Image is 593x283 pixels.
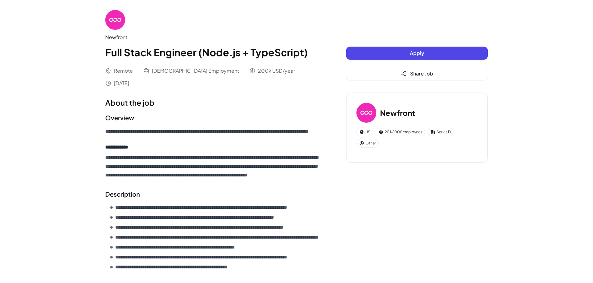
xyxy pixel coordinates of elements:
img: Ne [356,103,376,123]
button: Share Job [346,67,488,80]
h2: Description [105,189,321,199]
h3: Newfront [380,107,415,118]
img: Ne [105,10,125,30]
div: Series D [428,128,454,136]
span: 200k USD/year [258,67,295,75]
span: [DEMOGRAPHIC_DATA] Employment [152,67,239,75]
span: Remote [114,67,133,75]
h1: About the job [105,97,321,108]
h1: Full Stack Engineer (Node.js + TypeScript) [105,45,321,60]
span: Share Job [410,70,433,77]
span: [DATE] [114,80,129,87]
div: Other [356,139,379,148]
div: US [356,128,373,136]
div: Newfront [105,34,321,41]
h2: Overview [105,113,321,122]
span: Apply [410,50,424,56]
div: 201-1000 employees [376,128,425,136]
button: Apply [346,47,488,60]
